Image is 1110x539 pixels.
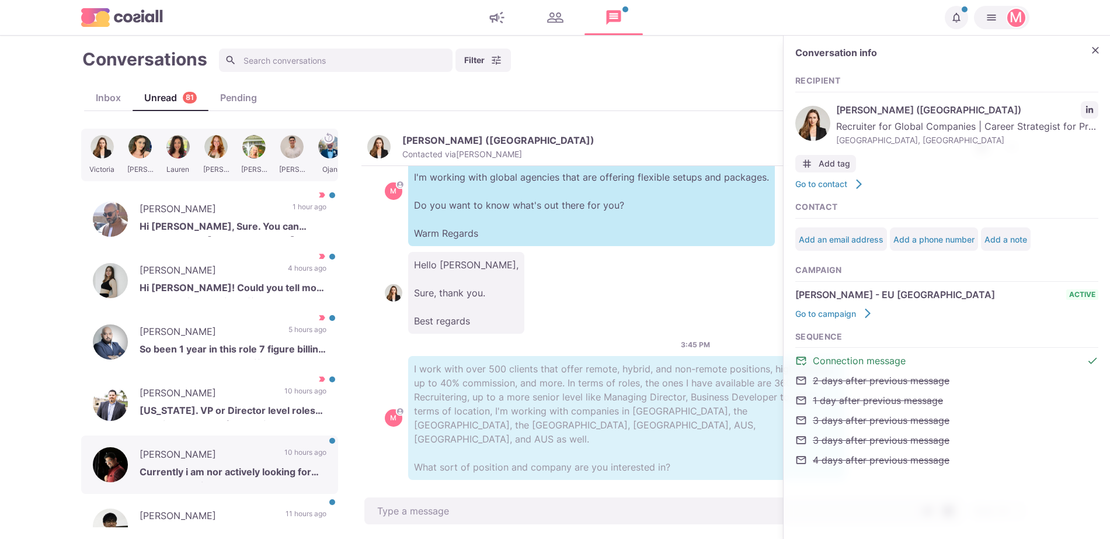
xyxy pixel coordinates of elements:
[408,356,846,480] p: I work with over 500 clients that offer remote, hybrid, and non-remote positions, high salaries, ...
[795,47,1081,58] h2: Conversation info
[1087,42,1104,59] button: Close
[93,202,128,237] img: Hemesh Lalwani
[396,408,403,414] svg: avatar
[795,332,1098,342] h3: Sequence
[974,6,1029,29] button: Martin
[140,465,326,482] p: Currently i am nor actively looking for any opportunity.
[408,136,775,246] p: Hi there [PERSON_NAME], I'm working with global agencies that are offering flexible setups and pa...
[402,149,522,160] p: Contacted via [PERSON_NAME]
[813,413,949,427] span: 3 days after previous message
[284,386,326,403] p: 10 hours ago
[836,134,1098,146] span: [GEOGRAPHIC_DATA], [GEOGRAPHIC_DATA]
[813,354,906,368] span: Connection message
[140,509,274,526] p: [PERSON_NAME]
[81,8,163,26] img: logo
[133,91,208,105] div: Unread
[288,324,326,342] p: 5 hours ago
[284,447,326,465] p: 10 hours ago
[390,414,396,421] div: Martin
[93,447,128,482] img: Shinu Alexander
[799,234,883,244] button: Add an email address
[186,92,194,103] p: 81
[795,178,865,190] a: Go to contact
[1066,289,1098,300] span: active
[813,433,949,447] span: 3 days after previous message
[795,307,874,319] a: Go to campaign
[367,134,594,160] button: Victoria Golowchanska (Tseluiko)[PERSON_NAME] ([GEOGRAPHIC_DATA])Contacted via[PERSON_NAME]
[82,49,207,70] h1: Conversations
[893,234,975,244] button: Add a phone number
[795,76,1098,86] h3: Recipient
[288,263,326,281] p: 4 hours ago
[795,265,1098,275] h3: Campaign
[795,202,1098,212] h3: Contact
[84,91,133,105] div: Inbox
[140,219,326,237] p: Hi [PERSON_NAME], Sure. You can contact me on [PHONE_NUMBER]. Thanks, [PERSON_NAME]
[286,509,326,526] p: 11 hours ago
[140,403,326,421] p: [US_STATE]. VP or Director level roles working remotely. $200k+ in comp.
[396,181,403,188] svg: avatar
[402,134,594,146] p: [PERSON_NAME] ([GEOGRAPHIC_DATA])
[140,263,276,281] p: [PERSON_NAME]
[385,284,402,302] img: Victoria Golowchanska (Tseluiko)
[140,386,273,403] p: [PERSON_NAME]
[836,119,1098,133] span: Recruiter for Global Companies | Career Strategist for Professionals | IT, Marketing, Product | [...
[390,188,396,195] div: Martin
[795,106,830,141] img: Victoria Golowchanska (Tseluiko)
[293,202,326,219] p: 1 hour ago
[945,6,968,29] button: Notifications
[140,202,281,219] p: [PERSON_NAME]
[836,103,1075,117] span: [PERSON_NAME] ([GEOGRAPHIC_DATA])
[408,252,524,334] p: Hello [PERSON_NAME], Sure, thank you. Best regards
[140,324,277,342] p: [PERSON_NAME]
[93,263,128,298] img: Sophia Aksenova
[140,342,326,360] p: So been 1 year in this role 7 figure billing revenue Do let me know if any leadership roles comes...
[140,281,326,298] p: Hi [PERSON_NAME]! Could you tell more please? Is it about job offers?
[795,288,995,302] span: [PERSON_NAME] - EU [GEOGRAPHIC_DATA]
[140,447,273,465] p: [PERSON_NAME]
[795,155,856,172] button: Add tag
[208,91,269,105] div: Pending
[1010,11,1022,25] div: Martin
[813,393,943,407] span: 1 day after previous message
[93,386,128,421] img: John Madrigal
[1081,101,1098,119] a: LinkedIn profile link
[219,49,453,72] input: Search conversations
[813,453,949,467] span: 4 days after previous message
[984,234,1027,244] button: Add a note
[367,135,391,158] img: Victoria Golowchanska (Tseluiko)
[455,49,511,72] button: Filter
[813,374,949,388] span: 2 days after previous message
[681,340,710,350] p: 3:45 PM
[93,324,128,360] img: Shrey Sharma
